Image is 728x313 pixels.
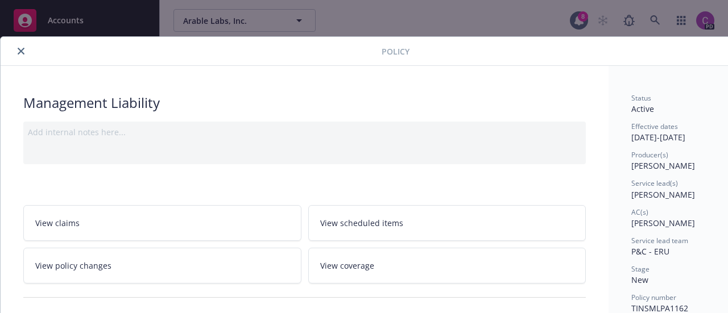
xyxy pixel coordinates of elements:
span: Stage [631,264,650,274]
span: View coverage [320,260,374,272]
span: Policy [382,45,409,57]
a: View scheduled items [308,205,586,241]
span: [PERSON_NAME] [631,189,695,200]
div: Management Liability [23,93,586,112]
span: View claims [35,217,80,229]
button: close [14,44,28,58]
span: [PERSON_NAME] [631,218,695,228]
span: AC(s) [631,207,648,217]
span: View policy changes [35,260,111,272]
span: Policy number [631,293,676,302]
span: Status [631,93,651,103]
span: P&C - ERU [631,246,669,257]
span: New [631,274,648,285]
span: Producer(s) [631,150,668,160]
a: View claims [23,205,301,241]
span: Service lead team [631,236,688,245]
span: Effective dates [631,122,678,131]
span: View scheduled items [320,217,403,229]
span: Service lead(s) [631,178,678,188]
a: View policy changes [23,248,301,283]
a: View coverage [308,248,586,283]
span: [PERSON_NAME] [631,160,695,171]
div: Add internal notes here... [28,126,581,138]
span: Active [631,103,654,114]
